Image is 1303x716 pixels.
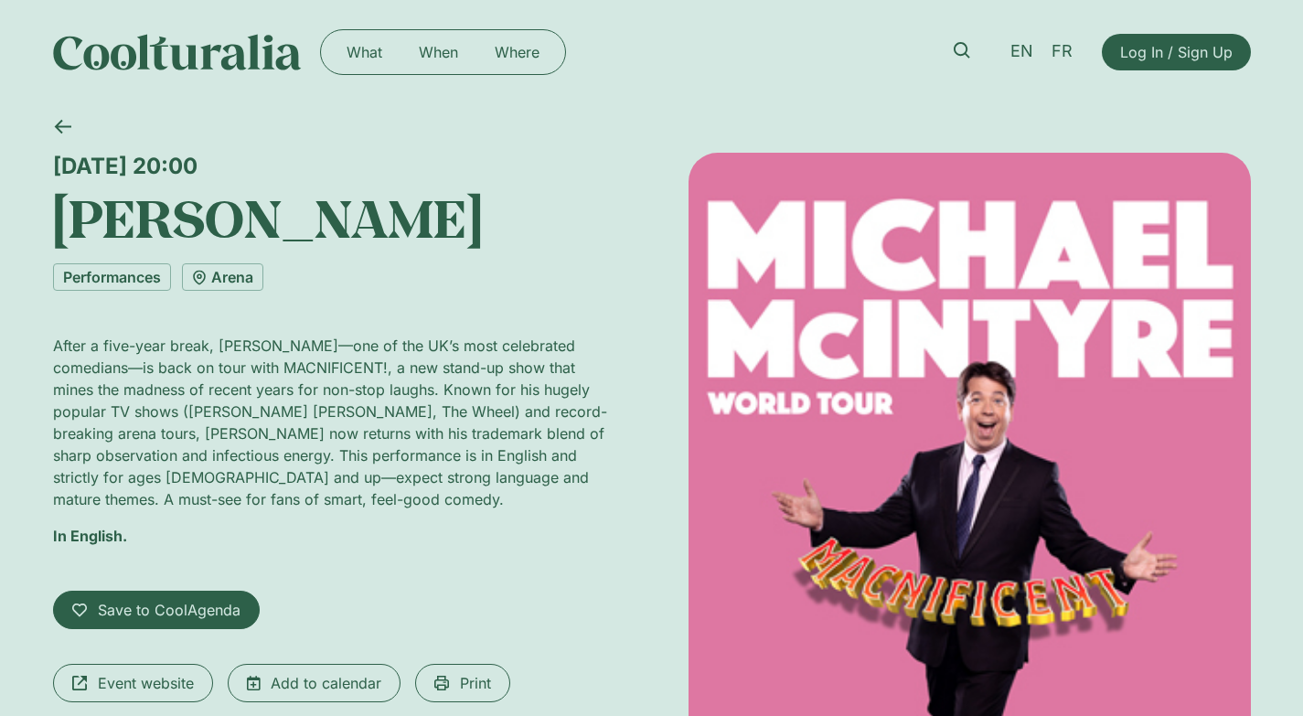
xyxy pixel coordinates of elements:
span: Print [460,672,491,694]
span: Event website [98,672,194,694]
a: Performances [53,263,171,291]
nav: Menu [328,37,558,67]
span: Save to CoolAgenda [98,599,240,621]
a: EN [1001,38,1042,65]
span: FR [1052,42,1073,61]
a: Save to CoolAgenda [53,591,260,629]
a: Add to calendar [228,664,401,702]
a: Print [415,664,510,702]
span: Log In / Sign Up [1120,41,1233,63]
span: EN [1010,42,1033,61]
h1: [PERSON_NAME] [53,187,615,249]
a: Arena [182,263,263,291]
a: FR [1042,38,1082,65]
p: After a five-year break, [PERSON_NAME]—one of the UK’s most celebrated comedians—is back on tour ... [53,335,615,510]
a: When [401,37,476,67]
span: Add to calendar [271,672,381,694]
strong: In English. [53,527,127,545]
a: Where [476,37,558,67]
a: Log In / Sign Up [1102,34,1251,70]
div: [DATE] 20:00 [53,153,615,179]
a: What [328,37,401,67]
a: Event website [53,664,213,702]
